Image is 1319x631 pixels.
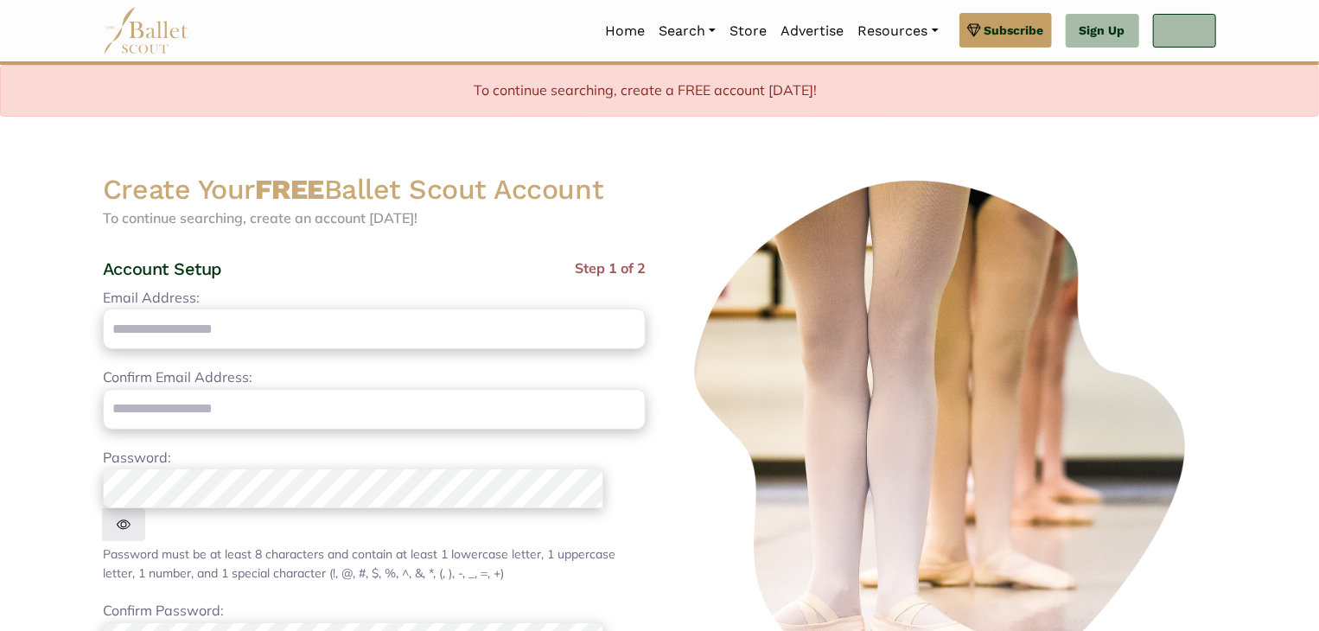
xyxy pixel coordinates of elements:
h2: Create Your Ballet Scout Account [103,172,646,208]
label: Password: [103,447,171,469]
h4: Account Setup [103,258,222,280]
span: To continue searching, create an account [DATE]! [103,209,417,226]
img: gem.svg [967,21,981,40]
span: Step 1 of 2 [575,258,646,287]
strong: FREE [255,173,324,206]
a: Store [723,13,774,49]
a: Subscribe [959,13,1052,48]
a: Advertise [774,13,851,49]
a: Home [598,13,652,49]
label: Confirm Password: [103,600,224,622]
span: Subscribe [984,21,1044,40]
div: Password must be at least 8 characters and contain at least 1 lowercase letter, 1 uppercase lette... [103,545,646,583]
a: Resources [851,13,945,49]
label: Email Address: [103,287,200,309]
a: Search [652,13,723,49]
label: Confirm Email Address: [103,366,252,389]
a: Log In [1153,14,1216,48]
a: Sign Up [1066,14,1139,48]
